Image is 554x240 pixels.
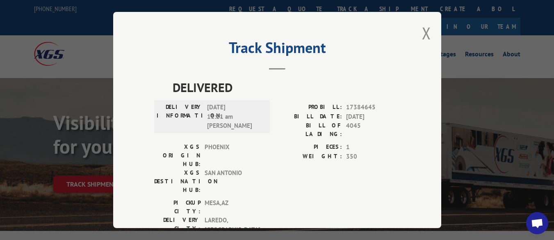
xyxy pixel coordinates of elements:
span: [DATE] 11:21 am [PERSON_NAME] [207,103,262,131]
label: BILL DATE: [277,112,342,122]
span: 350 [346,152,400,162]
label: PICKUP CITY: [154,198,201,216]
label: BILL OF LADING: [277,121,342,138]
div: Open chat [526,212,548,234]
button: Close modal [422,22,431,44]
label: PROBILL: [277,103,342,112]
span: 1 [346,143,400,152]
h2: Track Shipment [154,42,400,58]
label: XGS DESTINATION HUB: [154,168,201,194]
span: LAREDO , [GEOGRAPHIC_DATA] [205,216,260,234]
label: XGS ORIGIN HUB: [154,143,201,168]
span: DELIVERED [173,78,400,97]
label: WEIGHT: [277,152,342,162]
span: [DATE] [346,112,400,122]
label: DELIVERY CITY: [154,216,201,234]
span: SAN ANTONIO [205,168,260,194]
span: 4045 [346,121,400,138]
span: 17384645 [346,103,400,112]
span: MESA , AZ [205,198,260,216]
span: PHOENIX [205,143,260,168]
label: PIECES: [277,143,342,152]
label: DELIVERY INFORMATION: [157,103,203,131]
